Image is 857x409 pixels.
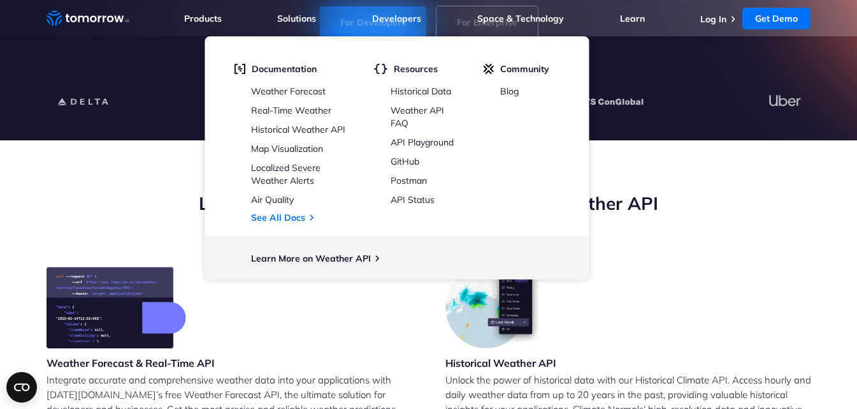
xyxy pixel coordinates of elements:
[445,356,556,370] h3: Historical Weather API
[391,194,435,205] a: API Status
[234,63,245,75] img: doc.svg
[251,162,320,186] a: Localized Severe Weather Alerts
[477,13,564,24] a: Space & Technology
[251,143,323,154] a: Map Visualization
[620,13,645,24] a: Learn
[252,63,317,75] span: Documentation
[251,124,345,135] a: Historical Weather API
[391,156,419,167] a: GitHub
[373,63,387,75] img: brackets.svg
[742,8,810,29] a: Get Demo
[251,86,326,97] a: Weather Forecast
[391,86,451,97] a: Historical Data
[251,253,371,264] a: Learn More on Weather API
[251,212,305,223] a: See All Docs
[47,191,811,216] h2: Leverage [DATE][DOMAIN_NAME]’s Free Weather API
[251,105,331,116] a: Real-Time Weather
[483,63,494,75] img: tio-c.svg
[700,13,726,25] a: Log In
[394,63,438,75] span: Resources
[391,175,427,186] a: Postman
[47,9,129,28] a: Home link
[500,86,519,97] a: Blog
[391,137,454,148] a: API Playground
[47,356,215,370] h3: Weather Forecast & Real-Time API
[277,13,316,24] a: Solutions
[500,63,549,75] span: Community
[184,13,222,24] a: Products
[372,13,421,24] a: Developers
[251,194,294,205] a: Air Quality
[6,372,37,403] button: Open CMP widget
[391,105,444,129] a: Weather API FAQ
